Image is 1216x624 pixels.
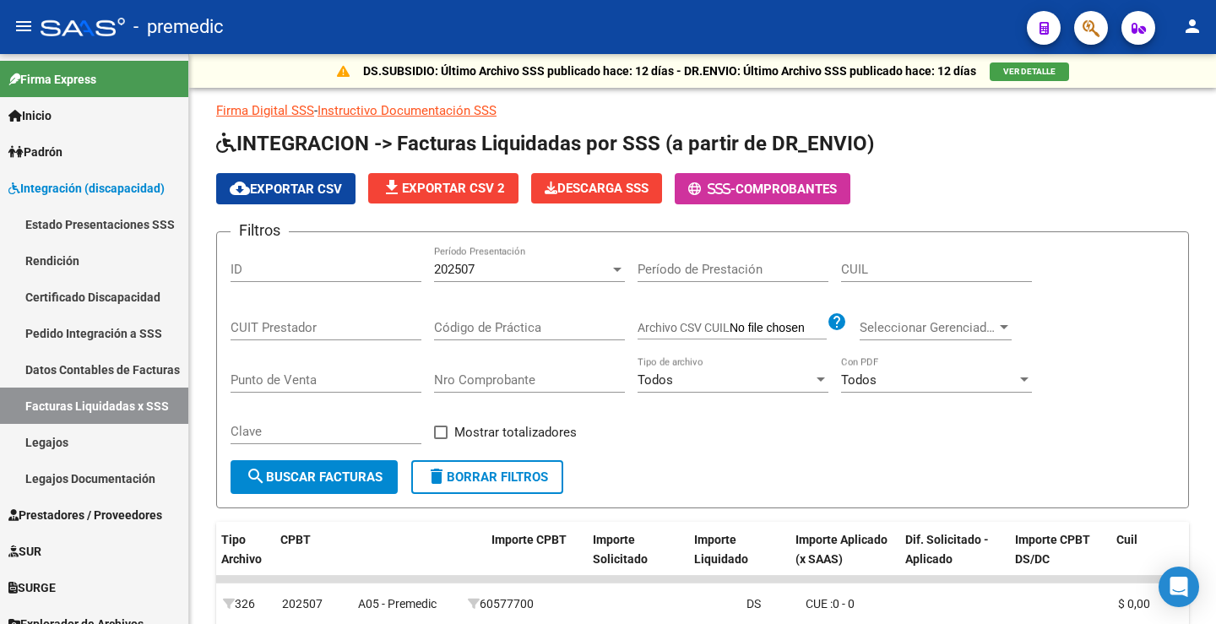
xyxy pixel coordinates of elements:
[485,522,586,596] datatable-header-cell: Importe CPBT
[8,578,56,597] span: SURGE
[434,262,475,277] span: 202507
[274,522,485,596] datatable-header-cell: CPBT
[990,62,1069,81] button: VER DETALLE
[133,8,224,46] span: - premedic
[231,219,289,242] h3: Filtros
[841,372,877,388] span: Todos
[827,312,847,332] mat-icon: help
[8,106,52,125] span: Inicio
[1015,533,1090,566] span: Importe CPBT DS/DC
[746,597,761,610] span: DS
[368,173,518,203] button: Exportar CSV 2
[675,173,850,204] button: -Comprobantes
[730,321,827,336] input: Archivo CSV CUIL
[593,533,648,566] span: Importe Solicitado
[491,533,567,546] span: Importe CPBT
[246,466,266,486] mat-icon: search
[586,522,687,596] datatable-header-cell: Importe Solicitado
[14,16,34,36] mat-icon: menu
[223,594,269,614] div: 326
[545,181,649,196] span: Descarga SSS
[318,103,497,118] a: Instructivo Documentación SSS
[8,542,41,561] span: SUR
[860,320,996,335] span: Seleccionar Gerenciador
[426,466,447,486] mat-icon: delete
[687,522,789,596] datatable-header-cell: Importe Liquidado
[1116,533,1137,546] span: Cuil
[531,173,662,203] button: Descarga SSS
[282,597,323,610] span: 202507
[1118,597,1150,610] span: $ 0,00
[736,182,837,197] span: Comprobantes
[426,469,548,485] span: Borrar Filtros
[246,469,383,485] span: Buscar Facturas
[382,181,505,196] span: Exportar CSV 2
[216,132,874,155] span: INTEGRACION -> Facturas Liquidadas por SSS (a partir de DR_ENVIO)
[280,533,311,546] span: CPBT
[789,522,898,596] datatable-header-cell: Importe Aplicado (x SAAS)
[363,62,976,80] p: DS.SUBSIDIO: Último Archivo SSS publicado hace: 12 días - DR.ENVIO: Último Archivo SSS publicado ...
[905,533,989,566] span: Dif. Solicitado - Aplicado
[382,177,402,198] mat-icon: file_download
[411,460,563,494] button: Borrar Filtros
[898,522,1008,596] datatable-header-cell: Dif. Solicitado - Aplicado
[8,179,165,198] span: Integración (discapacidad)
[795,533,888,566] span: Importe Aplicado (x SAAS)
[1182,16,1202,36] mat-icon: person
[358,597,437,610] span: A05 - Premedic
[1003,67,1056,76] span: VER DETALLE
[531,173,662,204] app-download-masive: Descarga masiva de comprobantes (adjuntos)
[8,506,162,524] span: Prestadores / Proveedores
[230,182,342,197] span: Exportar CSV
[806,594,1003,614] div: 0 - 0
[231,460,398,494] button: Buscar Facturas
[694,533,748,566] span: Importe Liquidado
[454,422,577,442] span: Mostrar totalizadores
[214,522,274,596] datatable-header-cell: Tipo Archivo
[638,321,730,334] span: Archivo CSV CUIL
[688,182,736,197] span: -
[8,70,96,89] span: Firma Express
[1008,522,1110,596] datatable-header-cell: Importe CPBT DS/DC
[8,143,62,161] span: Padrón
[806,597,833,610] span: CUE :
[1159,567,1199,607] div: Open Intercom Messenger
[216,101,1189,120] p: -
[216,173,356,204] button: Exportar CSV
[468,594,564,614] div: 60577700
[638,372,673,388] span: Todos
[230,178,250,198] mat-icon: cloud_download
[216,103,314,118] a: Firma Digital SSS
[221,533,262,566] span: Tipo Archivo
